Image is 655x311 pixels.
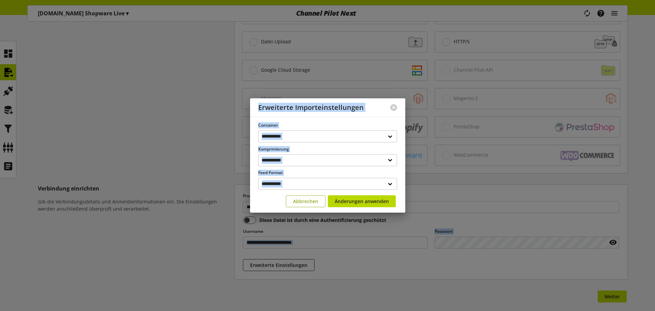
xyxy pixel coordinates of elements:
span: Feed-Format [258,170,283,175]
span: Komprimierung [258,146,289,152]
button: Änderungen anwenden [328,195,396,207]
span: Änderungen anwenden [335,198,389,205]
span: Container [258,122,278,128]
span: Abbrechen [293,198,318,205]
button: Abbrechen [286,195,325,207]
h2: Erweiterte Importeinstellungen [258,104,364,112]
